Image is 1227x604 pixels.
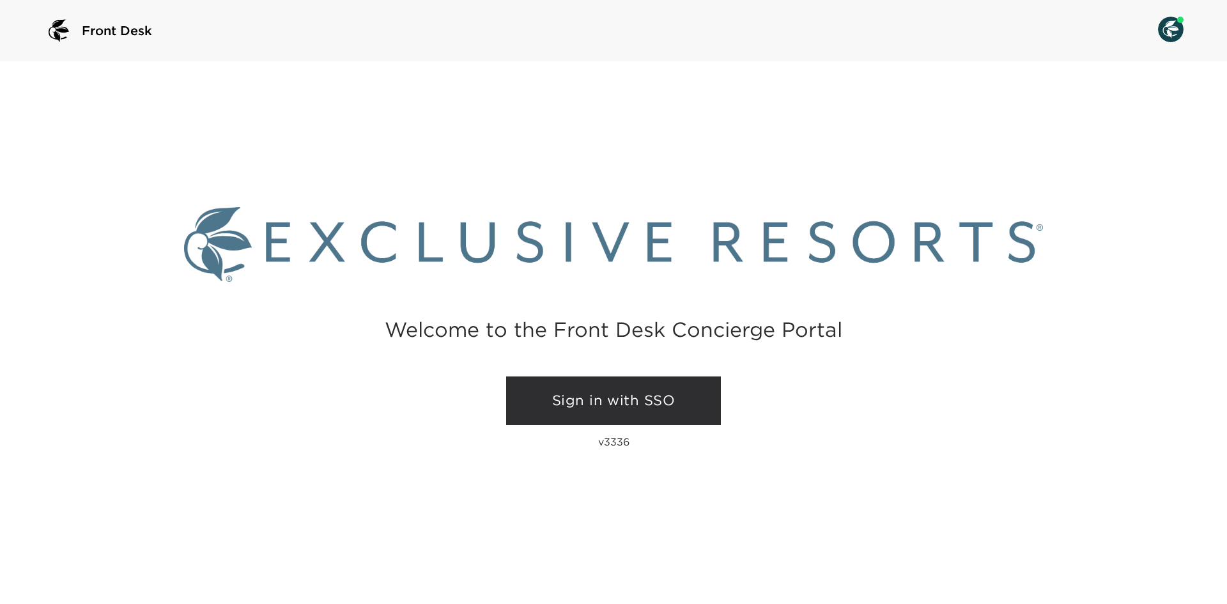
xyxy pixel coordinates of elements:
[82,22,152,40] span: Front Desk
[385,320,842,339] h2: Welcome to the Front Desk Concierge Portal
[506,376,721,425] a: Sign in with SSO
[43,15,74,46] img: logo
[184,207,1043,282] img: Exclusive Resorts logo
[598,435,629,448] p: v3336
[1158,17,1184,42] img: User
